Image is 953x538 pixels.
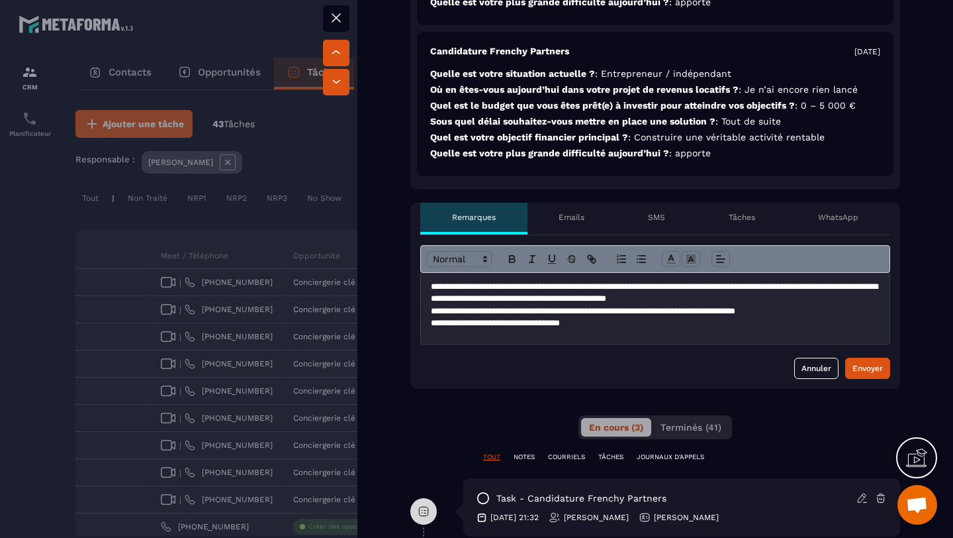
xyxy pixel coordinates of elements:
[548,453,585,462] p: COURRIELS
[669,148,711,158] span: : apporte
[845,358,890,379] button: Envoyer
[490,512,539,523] p: [DATE] 21:32
[598,453,623,462] p: TÂCHES
[818,212,858,223] p: WhatsApp
[628,132,825,142] span: : Construire une véritable activité rentable
[430,147,880,160] p: Quelle est votre plus grande difficulté aujourd’hui ?
[854,46,880,57] p: [DATE]
[430,99,880,112] p: Quel est le budget que vous êtes prêt(e) à investir pour atteindre vos objectifs ?
[897,485,937,525] div: Ouvrir le chat
[653,418,729,437] button: Terminés (41)
[483,453,500,462] p: TOUT
[795,100,856,111] span: : 0 – 5 000 €
[559,212,584,223] p: Emails
[715,116,781,127] span: : Tout de suite
[581,418,651,437] button: En cours (3)
[430,68,880,80] p: Quelle est votre situation actuelle ?
[852,362,883,375] div: Envoyer
[430,83,880,96] p: Où en êtes-vous aujourd’hui dans votre projet de revenus locatifs ?
[496,492,666,505] p: task - Candidature Frenchy Partners
[739,84,858,95] span: : Je n’ai encore rien lancé
[637,453,704,462] p: JOURNAUX D'APPELS
[564,512,629,523] p: [PERSON_NAME]
[654,512,719,523] p: [PERSON_NAME]
[648,212,665,223] p: SMS
[430,115,880,128] p: Sous quel délai souhaitez-vous mettre en place une solution ?
[589,422,643,433] span: En cours (3)
[794,358,839,379] button: Annuler
[595,68,731,79] span: : Entrepreneur / indépendant
[430,45,569,58] p: Candidature Frenchy Partners
[660,422,721,433] span: Terminés (41)
[514,453,535,462] p: NOTES
[430,131,880,144] p: Quel est votre objectif financier principal ?
[729,212,755,223] p: Tâches
[452,212,496,223] p: Remarques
